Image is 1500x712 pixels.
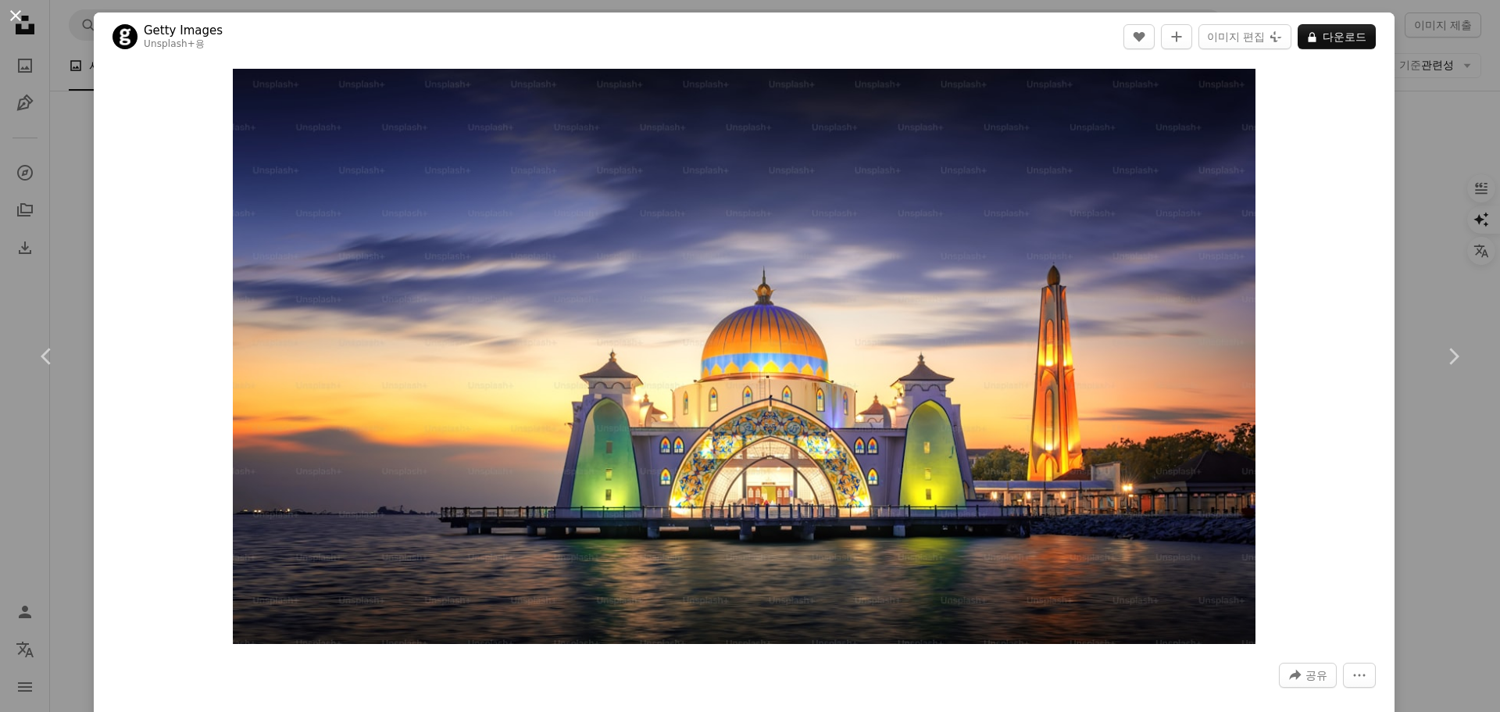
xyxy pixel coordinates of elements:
button: 이 이미지 확대 [233,69,1255,644]
button: 좋아요 [1123,24,1155,49]
a: Unsplash+ [144,38,195,49]
a: 다음 [1406,281,1500,431]
button: 이 이미지 공유 [1279,663,1337,688]
a: Getty Images [144,23,223,38]
div: 용 [144,38,223,51]
button: 더 많은 작업 [1343,663,1376,688]
img: 말라카 해협 모스크 마스지드 셀랏 말라카(Masjid Selat Melaka)의 아름다운 일몰 풍경 [233,69,1255,644]
button: 컬렉션에 추가 [1161,24,1192,49]
button: 다운로드 [1298,24,1376,49]
span: 공유 [1305,664,1327,687]
button: 이미지 편집 [1198,24,1291,49]
img: Getty Images의 프로필로 이동 [112,24,137,49]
